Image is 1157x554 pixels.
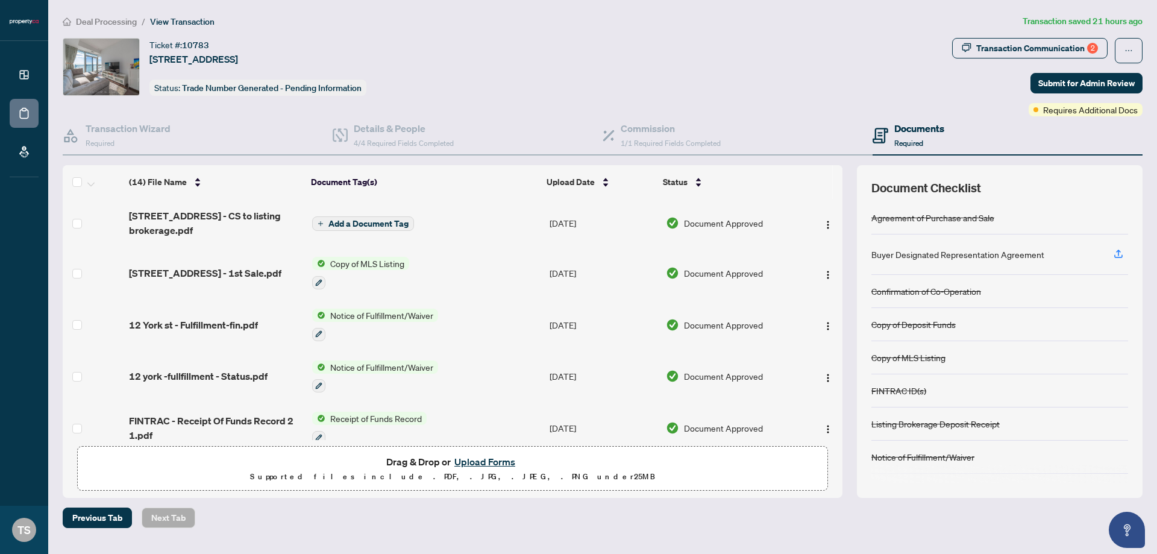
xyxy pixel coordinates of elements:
[129,318,258,332] span: 12 York st - Fulfillment-fin.pdf
[663,175,688,189] span: Status
[894,139,923,148] span: Required
[823,220,833,230] img: Logo
[312,412,427,444] button: Status IconReceipt of Funds Record
[312,309,438,341] button: Status IconNotice of Fulfillment/Waiver
[451,454,519,470] button: Upload Forms
[86,139,114,148] span: Required
[86,121,171,136] h4: Transaction Wizard
[823,321,833,331] img: Logo
[684,266,763,280] span: Document Approved
[325,360,438,374] span: Notice of Fulfillment/Waiver
[666,216,679,230] img: Document Status
[149,38,209,52] div: Ticket #:
[142,14,145,28] li: /
[78,447,827,491] span: Drag & Drop orUpload FormsSupported files include .PDF, .JPG, .JPEG, .PNG under25MB
[129,414,303,442] span: FINTRAC - Receipt Of Funds Record 2 1.pdf
[306,165,542,199] th: Document Tag(s)
[17,521,31,538] span: TS
[312,257,325,270] img: Status Icon
[354,121,454,136] h4: Details & People
[547,175,595,189] span: Upload Date
[684,216,763,230] span: Document Approved
[823,424,833,434] img: Logo
[658,165,799,199] th: Status
[871,450,974,464] div: Notice of Fulfillment/Waiver
[1109,512,1145,548] button: Open asap
[72,508,122,527] span: Previous Tab
[545,351,661,403] td: [DATE]
[63,17,71,26] span: home
[684,318,763,332] span: Document Approved
[818,315,838,335] button: Logo
[871,351,945,364] div: Copy of MLS Listing
[871,180,981,197] span: Document Checklist
[312,216,414,231] button: Add a Document Tag
[1023,14,1143,28] article: Transaction saved 21 hours ago
[542,165,658,199] th: Upload Date
[129,266,281,280] span: [STREET_ADDRESS] - 1st Sale.pdf
[1124,46,1133,55] span: ellipsis
[976,39,1098,58] div: Transaction Communication
[325,257,409,270] span: Copy of MLS Listing
[666,421,679,435] img: Document Status
[129,175,187,189] span: (14) File Name
[85,470,820,484] p: Supported files include .PDF, .JPG, .JPEG, .PNG under 25 MB
[1043,103,1138,116] span: Requires Additional Docs
[666,266,679,280] img: Document Status
[666,370,679,383] img: Document Status
[312,360,325,374] img: Status Icon
[818,213,838,233] button: Logo
[354,139,454,148] span: 4/4 Required Fields Completed
[684,421,763,435] span: Document Approved
[63,508,132,528] button: Previous Tab
[894,121,944,136] h4: Documents
[386,454,519,470] span: Drag & Drop or
[328,219,409,228] span: Add a Document Tag
[182,83,362,93] span: Trade Number Generated - Pending Information
[1038,74,1135,93] span: Submit for Admin Review
[871,285,981,298] div: Confirmation of Co-Operation
[545,402,661,454] td: [DATE]
[149,52,238,66] span: [STREET_ADDRESS]
[182,40,209,51] span: 10783
[545,247,661,299] td: [DATE]
[621,139,721,148] span: 1/1 Required Fields Completed
[312,412,325,425] img: Status Icon
[142,508,195,528] button: Next Tab
[129,209,303,238] span: [STREET_ADDRESS] - CS to listing brokerage.pdf
[1087,43,1098,54] div: 2
[952,38,1108,58] button: Transaction Communication2
[818,263,838,283] button: Logo
[666,318,679,332] img: Document Status
[10,18,39,25] img: logo
[621,121,721,136] h4: Commission
[684,370,763,383] span: Document Approved
[818,367,838,386] button: Logo
[871,211,994,224] div: Agreement of Purchase and Sale
[823,373,833,383] img: Logo
[545,299,661,351] td: [DATE]
[129,369,268,383] span: 12 york -fullfillment - Status.pdf
[871,384,926,397] div: FINTRAC ID(s)
[312,360,438,393] button: Status IconNotice of Fulfillment/Waiver
[149,80,366,96] div: Status:
[545,199,661,247] td: [DATE]
[318,221,324,227] span: plus
[325,309,438,322] span: Notice of Fulfillment/Waiver
[76,16,137,27] span: Deal Processing
[150,16,215,27] span: View Transaction
[823,270,833,280] img: Logo
[312,257,409,289] button: Status IconCopy of MLS Listing
[325,412,427,425] span: Receipt of Funds Record
[63,39,139,95] img: IMG-C12136830_1.jpg
[871,318,956,331] div: Copy of Deposit Funds
[818,418,838,438] button: Logo
[312,309,325,322] img: Status Icon
[124,165,307,199] th: (14) File Name
[871,248,1044,261] div: Buyer Designated Representation Agreement
[871,417,1000,430] div: Listing Brokerage Deposit Receipt
[1030,73,1143,93] button: Submit for Admin Review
